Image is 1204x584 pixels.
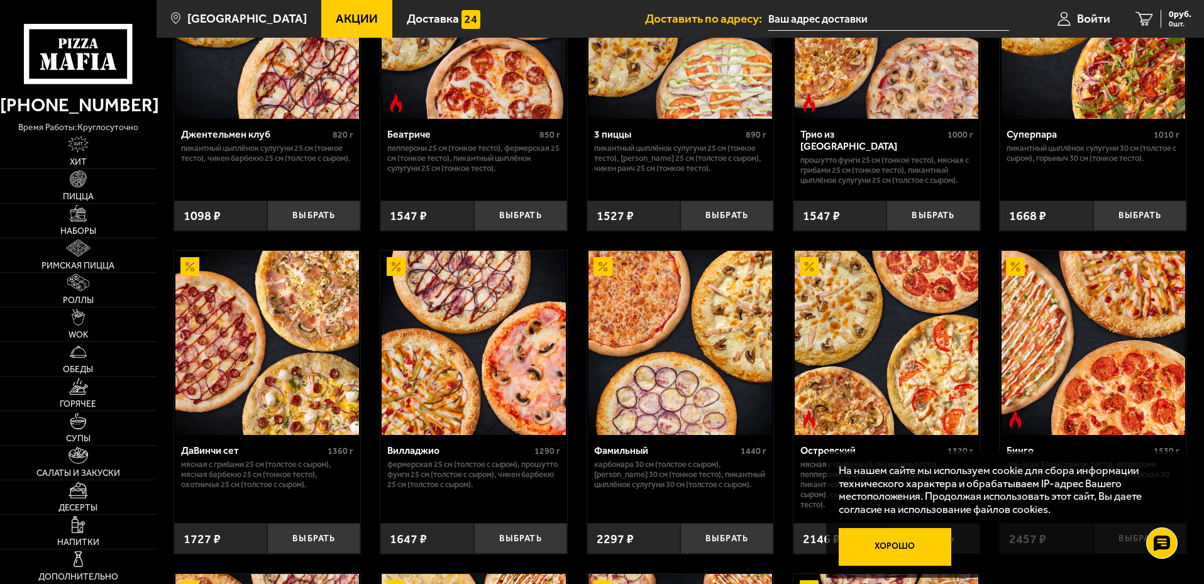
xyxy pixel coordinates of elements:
[387,460,560,490] p: Фермерская 25 см (толстое с сыром), Прошутто Фунги 25 см (толстое с сыром), Чикен Барбекю 25 см (...
[795,251,978,434] img: Островский
[184,208,221,223] span: 1098 ₽
[594,257,612,276] img: Акционный
[1009,208,1046,223] span: 1668 ₽
[800,460,973,510] p: Мясная с грибами 25 см (тонкое тесто), Пепперони Пиканто 25 см (тонкое тесто), Пикантный цыплёнок...
[680,523,773,554] button: Выбрать
[594,143,767,174] p: Пикантный цыплёнок сулугуни 25 см (тонкое тесто), [PERSON_NAME] 25 см (толстое с сыром), Чикен Ра...
[267,201,360,231] button: Выбрать
[1007,444,1151,456] div: Бинго
[63,192,94,201] span: Пицца
[474,201,567,231] button: Выбрать
[839,528,952,566] button: Хорошо
[474,523,567,554] button: Выбрать
[41,262,114,270] span: Римская пицца
[594,460,767,490] p: Карбонара 30 см (толстое с сыром), [PERSON_NAME] 30 см (тонкое тесто), Пикантный цыплёнок сулугун...
[1006,410,1025,429] img: Острое блюдо
[947,129,973,140] span: 1000 г
[1002,251,1185,434] img: Бинго
[947,446,973,456] span: 1320 г
[1000,251,1186,434] a: АкционныйОстрое блюдоБинго
[1154,129,1179,140] span: 1010 г
[800,410,819,429] img: Острое блюдо
[587,251,774,434] a: АкционныйФамильный
[390,531,427,546] span: 1647 ₽
[768,8,1009,31] input: Ваш адрес доставки
[588,251,772,434] img: Фамильный
[184,531,221,546] span: 1727 ₽
[800,128,944,152] div: Трио из [GEOGRAPHIC_DATA]
[746,129,766,140] span: 890 г
[181,143,354,163] p: Пикантный цыплёнок сулугуни 25 см (тонкое тесто), Чикен Барбекю 25 см (толстое с сыром).
[63,365,93,374] span: Обеды
[886,201,980,231] button: Выбрать
[387,257,406,276] img: Акционный
[793,251,980,434] a: АкционныйОстрое блюдоОстровский
[800,257,819,276] img: Акционный
[181,128,330,140] div: Джентельмен клуб
[380,251,567,434] a: АкционныйВилладжио
[382,251,565,434] img: Вилладжио
[181,460,354,490] p: Мясная с грибами 25 см (толстое с сыром), Мясная Барбекю 25 см (тонкое тесто), Охотничья 25 см (т...
[181,444,325,456] div: ДаВинчи сет
[645,13,768,25] span: Доставить по адресу:
[1007,143,1179,163] p: Пикантный цыплёнок сулугуни 30 см (толстое с сыром), Горыныч 30 см (тонкое тесто).
[60,227,96,236] span: Наборы
[1077,13,1110,25] span: Войти
[800,94,819,113] img: Острое блюдо
[1154,446,1179,456] span: 1530 г
[594,444,738,456] div: Фамильный
[1006,257,1025,276] img: Акционный
[800,444,944,456] div: Островский
[66,434,91,443] span: Супы
[187,13,307,25] span: [GEOGRAPHIC_DATA]
[1093,201,1186,231] button: Выбрать
[387,94,406,113] img: Острое блюдо
[57,538,99,547] span: Напитки
[803,531,840,546] span: 2146 ₽
[69,331,88,339] span: WOK
[174,251,361,434] a: АкционныйДаВинчи сет
[336,13,378,25] span: Акции
[1169,20,1191,28] span: 0 шт.
[63,296,94,305] span: Роллы
[839,464,1168,516] p: На нашем сайте мы используем cookie для сбора информации технического характера и обрабатываем IP...
[387,128,536,140] div: Беатриче
[58,504,97,512] span: Десерты
[1169,10,1191,19] span: 0 руб.
[597,208,634,223] span: 1527 ₽
[461,10,480,29] img: 15daf4d41897b9f0e9f617042186c801.svg
[387,444,531,456] div: Вилладжио
[597,531,634,546] span: 2297 ₽
[333,129,353,140] span: 820 г
[539,129,560,140] span: 850 г
[267,523,360,554] button: Выбрать
[680,201,773,231] button: Выбрать
[803,208,840,223] span: 1547 ₽
[390,208,427,223] span: 1547 ₽
[800,155,973,185] p: Прошутто Фунги 25 см (тонкое тесто), Мясная с грибами 25 см (тонкое тесто), Пикантный цыплёнок су...
[36,469,120,478] span: Салаты и закуски
[1007,128,1151,140] div: Суперпара
[328,446,353,456] span: 1360 г
[594,128,743,140] div: 3 пиццы
[180,257,199,276] img: Акционный
[60,400,96,409] span: Горячее
[534,446,560,456] span: 1290 г
[175,251,359,434] img: ДаВинчи сет
[741,446,766,456] span: 1440 г
[407,13,459,25] span: Доставка
[387,143,560,174] p: Пепперони 25 см (тонкое тесто), Фермерская 25 см (тонкое тесто), Пикантный цыплёнок сулугуни 25 с...
[70,158,87,167] span: Хит
[38,573,118,581] span: Дополнительно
